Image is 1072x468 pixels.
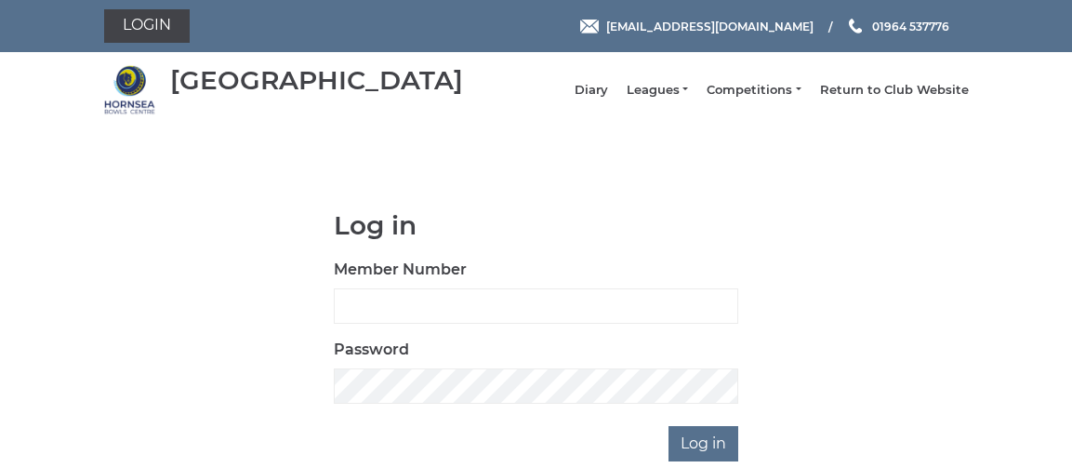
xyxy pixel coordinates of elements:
img: Phone us [849,19,862,33]
a: Login [104,9,190,43]
a: Phone us 01964 537776 [846,18,949,35]
a: Return to Club Website [820,82,969,99]
h1: Log in [334,211,738,240]
span: [EMAIL_ADDRESS][DOMAIN_NAME] [606,19,814,33]
label: Member Number [334,259,467,281]
div: [GEOGRAPHIC_DATA] [170,66,463,95]
a: Leagues [627,82,688,99]
a: Diary [575,82,608,99]
img: Hornsea Bowls Centre [104,64,155,115]
label: Password [334,339,409,361]
input: Log in [668,426,738,461]
a: Competitions [707,82,801,99]
span: 01964 537776 [872,19,949,33]
img: Email [580,20,599,33]
a: Email [EMAIL_ADDRESS][DOMAIN_NAME] [580,18,814,35]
